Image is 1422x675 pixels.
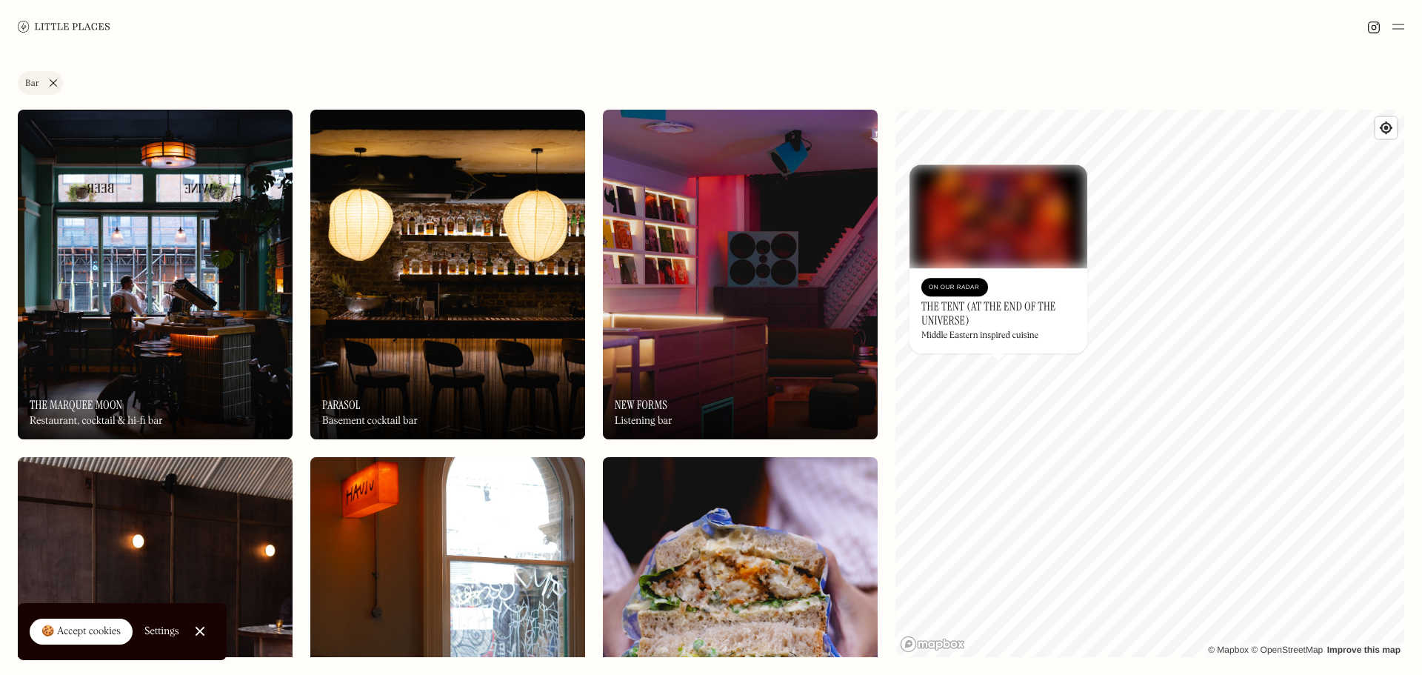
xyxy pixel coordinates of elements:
[30,398,122,412] h3: The Marquee Moon
[18,71,63,95] a: Bar
[41,625,121,639] div: 🍪 Accept cookies
[30,415,163,428] div: Restaurant, cocktail & hi-fi bar
[615,415,672,428] div: Listening bar
[929,280,981,295] div: On Our Radar
[18,110,293,439] a: The Marquee MoonThe Marquee MoonThe Marquee MoonRestaurant, cocktail & hi-fi bar
[895,110,1404,657] canvas: Map
[909,164,1087,353] a: The Tent (at the End of the Universe)The Tent (at the End of the Universe)On Our RadarThe Tent (a...
[310,110,585,439] a: ParasolParasolParasolBasement cocktail bar
[185,616,215,646] a: Close Cookie Popup
[900,636,965,653] a: Mapbox homepage
[1327,645,1401,655] a: Improve this map
[1251,645,1323,655] a: OpenStreetMap
[310,110,585,439] img: Parasol
[322,398,361,412] h3: Parasol
[615,398,667,412] h3: New Forms
[603,110,878,439] a: New FormsNew FormsNew FormsListening bar
[921,299,1075,327] h3: The Tent (at the End of the Universe)
[1375,117,1397,139] button: Find my location
[18,110,293,439] img: The Marquee Moon
[322,415,418,428] div: Basement cocktail bar
[1208,645,1249,655] a: Mapbox
[144,615,179,648] a: Settings
[199,631,200,632] div: Close Cookie Popup
[144,626,179,636] div: Settings
[30,619,133,645] a: 🍪 Accept cookies
[909,164,1087,268] img: The Tent (at the End of the Universe)
[603,110,878,439] img: New Forms
[921,331,1038,342] div: Middle Eastern inspired cuisine
[25,79,39,88] div: Bar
